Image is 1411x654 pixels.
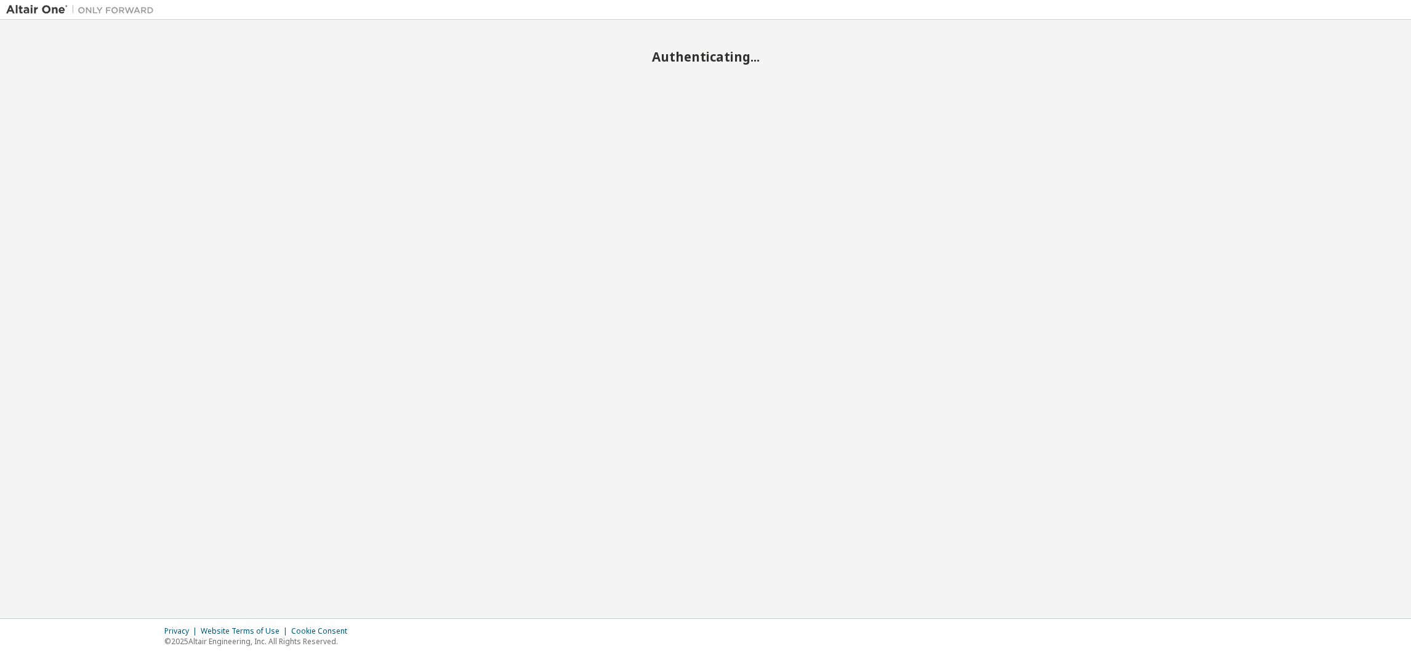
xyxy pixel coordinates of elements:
[6,4,160,16] img: Altair One
[291,626,355,636] div: Cookie Consent
[201,626,291,636] div: Website Terms of Use
[164,636,355,647] p: © 2025 Altair Engineering, Inc. All Rights Reserved.
[6,49,1405,65] h2: Authenticating...
[164,626,201,636] div: Privacy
